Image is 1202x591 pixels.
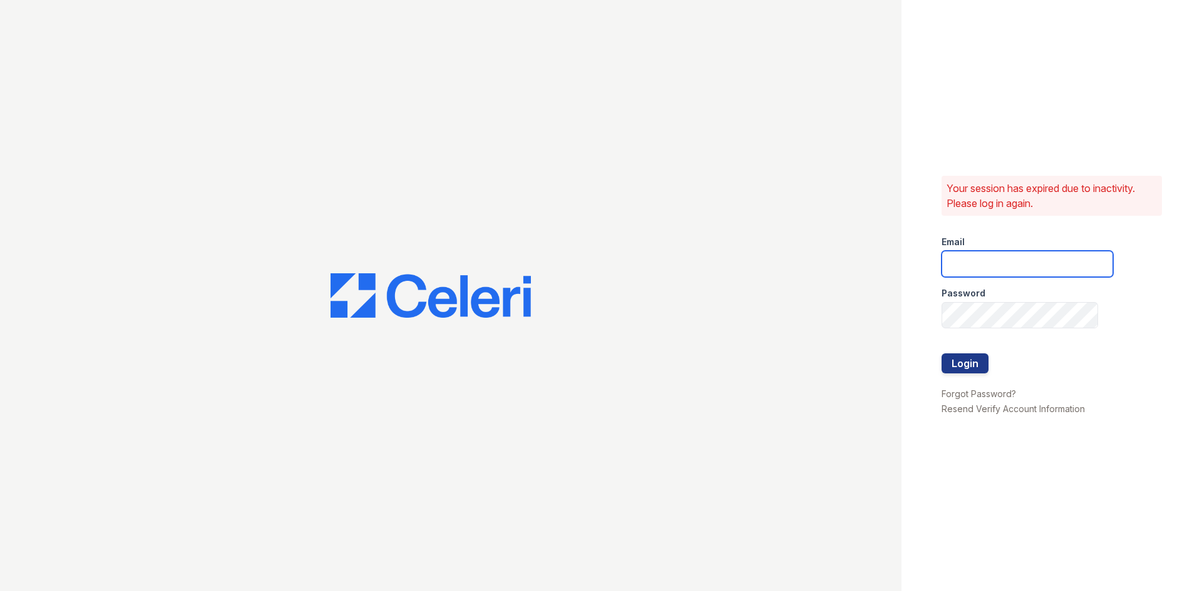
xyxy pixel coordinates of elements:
[942,388,1016,399] a: Forgot Password?
[942,353,989,373] button: Login
[942,236,965,248] label: Email
[942,403,1085,414] a: Resend Verify Account Information
[331,273,531,318] img: CE_Logo_Blue-a8612792a0a2168367f1c8372b55b34899dd931a85d93a1a3d3e32e68fde9ad4.png
[942,287,985,300] label: Password
[947,181,1157,211] p: Your session has expired due to inactivity. Please log in again.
